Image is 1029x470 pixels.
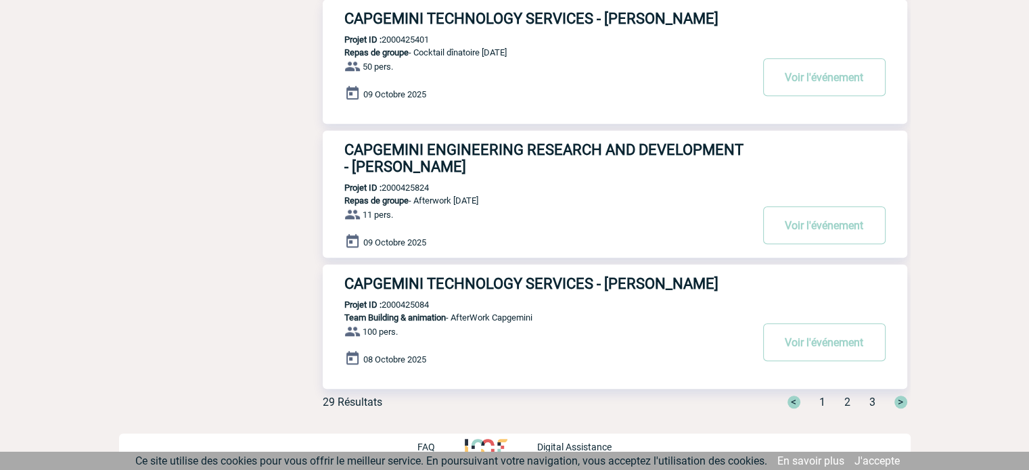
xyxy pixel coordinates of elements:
[323,312,750,323] p: - AfterWork Capgemini
[417,440,465,452] a: FAQ
[323,195,750,206] p: - Afterwork [DATE]
[787,396,800,408] span: <
[323,34,429,45] p: 2000425401
[323,396,382,408] div: 29 Résultats
[465,439,507,455] img: http://www.idealmeetingsevents.fr/
[344,312,446,323] span: Team Building & animation
[363,237,426,248] span: 09 Octobre 2025
[344,34,382,45] b: Projet ID :
[763,58,886,96] button: Voir l'événement
[323,141,907,175] a: CAPGEMINI ENGINEERING RESEARCH AND DEVELOPMENT - [PERSON_NAME]
[537,442,612,452] p: Digital Assistance
[344,275,750,292] h3: CAPGEMINI TECHNOLOGY SERVICES - [PERSON_NAME]
[323,275,907,292] a: CAPGEMINI TECHNOLOGY SERVICES - [PERSON_NAME]
[819,396,825,408] span: 1
[363,89,426,99] span: 09 Octobre 2025
[344,300,382,310] b: Projet ID :
[763,323,886,361] button: Voir l'événement
[869,396,875,408] span: 3
[344,183,382,193] b: Projet ID :
[344,195,409,206] span: Repas de groupe
[894,396,907,408] span: >
[844,396,850,408] span: 2
[363,327,398,337] span: 100 pers.
[135,454,767,467] span: Ce site utilise des cookies pour vous offrir le meilleur service. En poursuivant votre navigation...
[323,47,750,57] p: - Cocktail dînatoire [DATE]
[763,206,886,244] button: Voir l'événement
[323,183,429,193] p: 2000425824
[323,10,907,27] a: CAPGEMINI TECHNOLOGY SERVICES - [PERSON_NAME]
[854,454,900,467] a: J'accepte
[363,354,426,365] span: 08 Octobre 2025
[363,210,393,220] span: 11 pers.
[344,141,750,175] h3: CAPGEMINI ENGINEERING RESEARCH AND DEVELOPMENT - [PERSON_NAME]
[344,47,409,57] span: Repas de groupe
[344,10,750,27] h3: CAPGEMINI TECHNOLOGY SERVICES - [PERSON_NAME]
[323,300,429,310] p: 2000425084
[777,454,844,467] a: En savoir plus
[363,62,393,72] span: 50 pers.
[417,442,435,452] p: FAQ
